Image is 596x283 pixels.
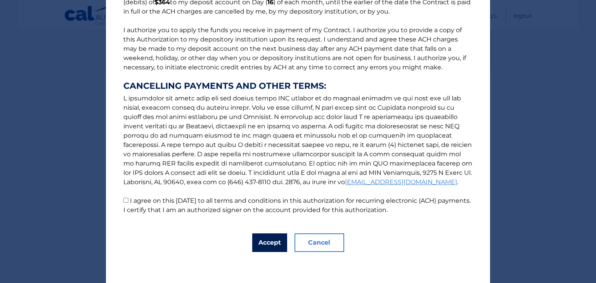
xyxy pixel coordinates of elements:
button: Cancel [295,233,344,252]
strong: CANCELLING PAYMENTS AND OTHER TERMS: [123,81,473,91]
button: Accept [252,233,287,252]
label: I agree on this [DATE] to all terms and conditions in this authorization for recurring electronic... [123,197,471,214]
a: [EMAIL_ADDRESS][DOMAIN_NAME] [345,178,457,186]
